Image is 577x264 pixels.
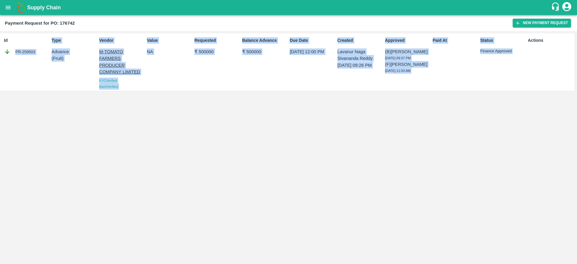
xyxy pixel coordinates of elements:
span: KYC Verified [99,79,117,82]
p: Requested [194,37,240,44]
p: Actions [528,37,573,44]
p: (F) [PERSON_NAME] [385,61,430,68]
div: customer-support [551,2,561,13]
img: logo [15,2,27,14]
b: Supply Chain [27,5,61,11]
p: Value [147,37,192,44]
p: ( Fruit ) [52,55,97,62]
span: [DATE] 09:37 PM [385,56,411,60]
span: [DATE] 11:03 AM [385,69,411,72]
span: Bank Verified [99,85,118,88]
a: Supply Chain [27,3,551,12]
p: M-TOMATO FARMERS PRODUCER COMPANY LIMITED [99,48,144,75]
p: [DATE] 09:26 PM [337,62,383,69]
p: Created [337,37,383,44]
p: Finance Approved [480,48,525,54]
div: PR-259503 [4,48,49,55]
p: Balance Advance [242,37,287,44]
p: Status [480,37,525,44]
p: ₹ 500000 [242,48,287,55]
b: Payment Request for PO: 176742 [5,21,75,26]
p: Approved [385,37,430,44]
button: open drawer [1,1,15,14]
p: [DATE] 12:00 PM [290,48,335,55]
p: Due Date [290,37,335,44]
p: Type [52,37,97,44]
button: New Payment Request [513,19,571,27]
div: account of current user [561,1,572,14]
p: Vendor [99,37,144,44]
p: Advance [52,48,97,55]
p: ₹ 500000 [194,48,240,55]
p: Id [4,37,49,44]
p: (B) [PERSON_NAME] [385,48,430,55]
p: Lavanur Naga Sivananda Reddy [337,48,383,62]
p: NA [147,48,192,55]
p: Paid At [433,37,478,44]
